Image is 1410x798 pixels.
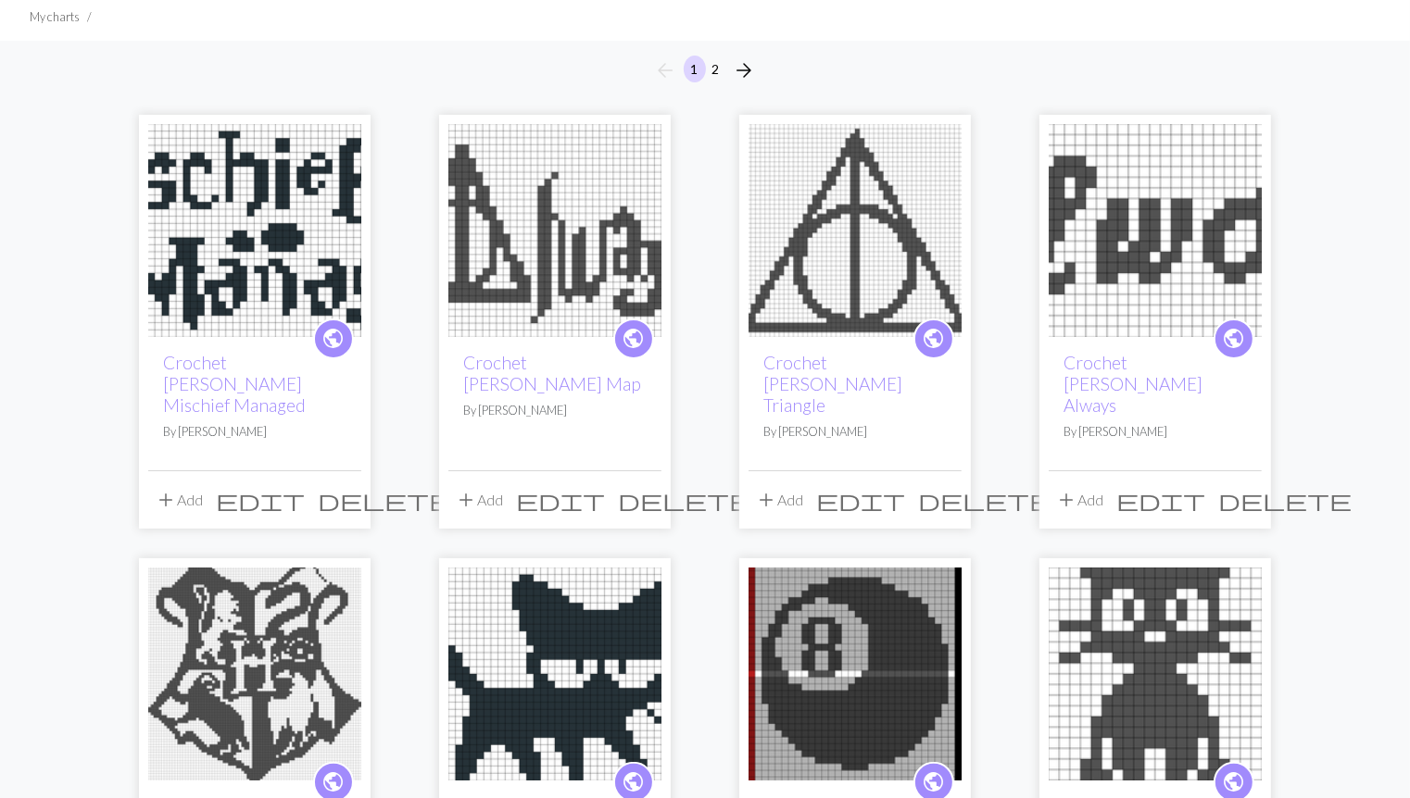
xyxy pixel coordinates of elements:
[1049,124,1262,337] img: Crochet Harry Potter Always
[648,56,763,85] nav: Page navigation
[322,767,346,796] span: public
[749,482,810,517] button: Add
[611,482,758,517] button: Delete
[923,324,946,353] span: public
[516,487,605,513] span: edit
[763,352,902,416] a: Crochet [PERSON_NAME] Triangle
[455,487,477,513] span: add
[734,57,756,83] span: arrow_forward
[623,324,646,353] span: public
[623,767,646,796] span: public
[816,489,905,511] i: Edit
[448,567,661,780] img: Crochet Bored Cat Tapestry Pattern
[209,482,311,517] button: Edit
[918,487,1051,513] span: delete
[1064,352,1202,416] a: Crochet [PERSON_NAME] Always
[755,487,777,513] span: add
[734,59,756,81] i: Next
[216,489,305,511] i: Edit
[1064,423,1247,441] p: By [PERSON_NAME]
[705,56,727,82] button: 2
[1049,482,1110,517] button: Add
[463,402,647,419] p: By [PERSON_NAME]
[810,482,912,517] button: Edit
[313,318,354,359] a: public
[923,767,946,796] span: public
[30,8,80,26] li: My charts
[749,567,962,780] img: Magic 8 Ball Tapestry Pattern
[726,56,763,85] button: Next
[322,324,346,353] span: public
[311,482,458,517] button: Delete
[148,482,209,517] button: Add
[749,124,962,337] img: Crochet Harry Potter Triangle
[516,489,605,511] i: Edit
[448,482,510,517] button: Add
[613,318,654,359] a: public
[148,663,361,680] a: Crochet Hogwarts
[148,567,361,780] img: Crochet Hogwarts
[148,219,361,237] a: Crochet Harry Potter Mischief Managed
[923,320,946,357] i: public
[1223,767,1246,796] span: public
[816,487,905,513] span: edit
[463,352,641,394] a: Crochet [PERSON_NAME] Map
[163,423,346,441] p: By [PERSON_NAME]
[148,124,361,337] img: Crochet Harry Potter Mischief Managed
[510,482,611,517] button: Edit
[1049,219,1262,237] a: Crochet Harry Potter Always
[1049,663,1262,680] a: Crochet Cat Lace Bookmark Pattern
[618,487,751,513] span: delete
[448,219,661,237] a: Crochet Harry Potter Map
[1223,320,1246,357] i: public
[1218,487,1352,513] span: delete
[1055,487,1077,513] span: add
[163,352,306,416] a: Crochet [PERSON_NAME] Mischief Managed
[749,663,962,680] a: Magic 8 Ball Tapestry Pattern
[318,487,451,513] span: delete
[763,423,947,441] p: By [PERSON_NAME]
[448,663,661,680] a: Crochet Bored Cat Tapestry Pattern
[448,124,661,337] img: Crochet Harry Potter Map
[322,320,346,357] i: public
[749,219,962,237] a: Crochet Harry Potter Triangle
[1116,487,1205,513] span: edit
[1223,324,1246,353] span: public
[1212,482,1358,517] button: Delete
[1214,318,1254,359] a: public
[1116,489,1205,511] i: Edit
[155,487,177,513] span: add
[623,320,646,357] i: public
[912,482,1058,517] button: Delete
[913,318,954,359] a: public
[1110,482,1212,517] button: Edit
[1049,567,1262,780] img: Crochet Cat Lace Bookmark Pattern
[216,487,305,513] span: edit
[684,56,706,82] button: 1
